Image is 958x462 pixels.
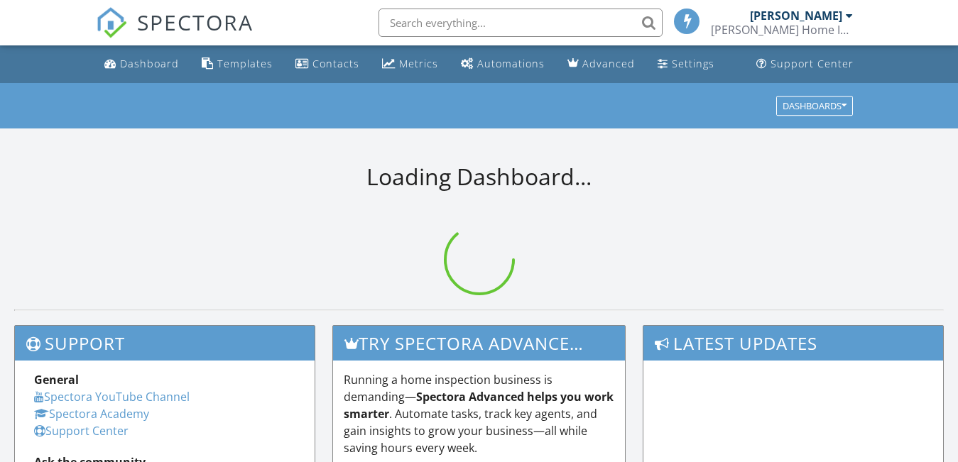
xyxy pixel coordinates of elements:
[672,57,714,70] div: Settings
[652,51,720,77] a: Settings
[376,51,444,77] a: Metrics
[333,326,624,361] h3: Try spectora advanced [DATE]
[34,372,79,387] strong: General
[34,389,190,405] a: Spectora YouTube Channel
[99,51,185,77] a: Dashboard
[477,57,545,70] div: Automations
[711,23,853,37] div: Hartman Home Inspections
[120,57,179,70] div: Dashboard
[344,371,614,456] p: Running a home inspection business is demanding— . Automate tasks, track key agents, and gain ins...
[34,406,149,422] a: Spectora Academy
[783,101,847,111] div: Dashboards
[776,96,853,116] button: Dashboards
[379,9,663,37] input: Search everything...
[137,7,254,37] span: SPECTORA
[582,57,635,70] div: Advanced
[399,57,438,70] div: Metrics
[34,423,129,439] a: Support Center
[455,51,550,77] a: Automations (Basic)
[312,57,359,70] div: Contacts
[751,51,859,77] a: Support Center
[15,326,315,361] h3: Support
[643,326,943,361] h3: Latest Updates
[196,51,278,77] a: Templates
[562,51,641,77] a: Advanced
[290,51,365,77] a: Contacts
[771,57,854,70] div: Support Center
[96,7,127,38] img: The Best Home Inspection Software - Spectora
[750,9,842,23] div: [PERSON_NAME]
[217,57,273,70] div: Templates
[344,389,614,422] strong: Spectora Advanced helps you work smarter
[96,19,254,49] a: SPECTORA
